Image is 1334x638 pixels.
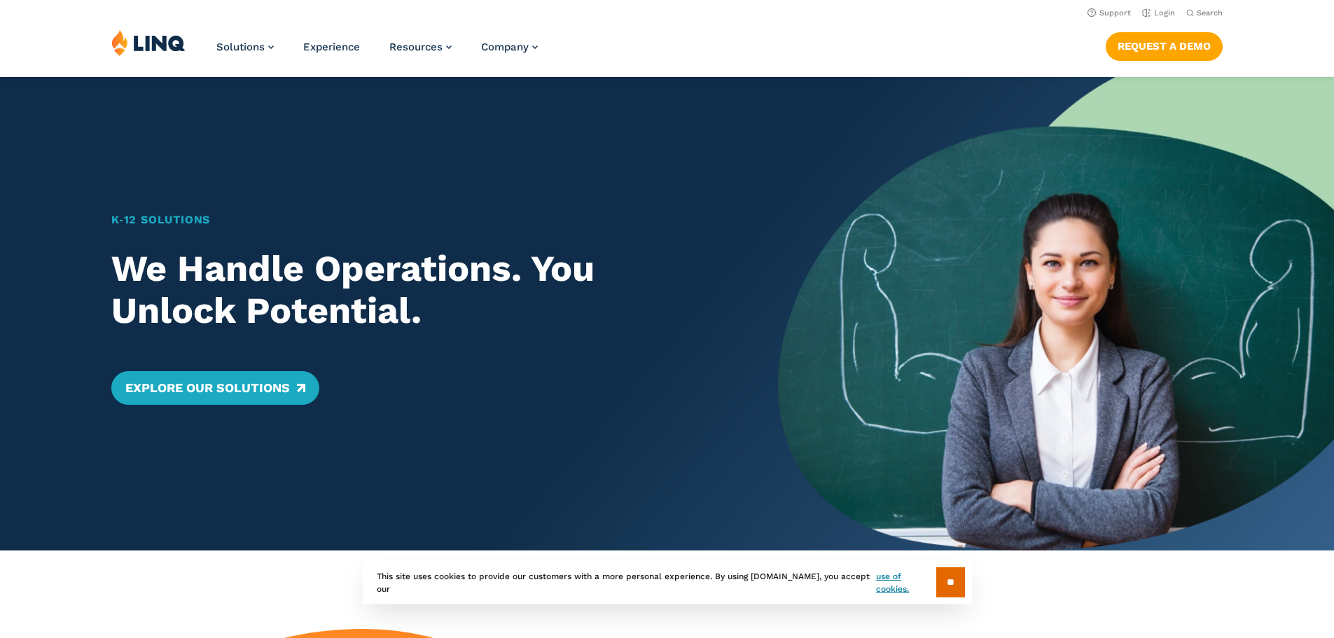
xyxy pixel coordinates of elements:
[876,570,936,595] a: use of cookies.
[481,41,529,53] span: Company
[303,41,360,53] a: Experience
[216,41,274,53] a: Solutions
[363,560,972,604] div: This site uses cookies to provide our customers with a more personal experience. By using [DOMAIN...
[111,29,186,56] img: LINQ | K‑12 Software
[778,77,1334,550] img: Home Banner
[216,41,265,53] span: Solutions
[389,41,443,53] span: Resources
[1142,8,1175,18] a: Login
[481,41,538,53] a: Company
[389,41,452,53] a: Resources
[111,371,319,405] a: Explore Our Solutions
[216,29,538,76] nav: Primary Navigation
[111,248,724,332] h2: We Handle Operations. You Unlock Potential.
[111,211,724,228] h1: K‑12 Solutions
[1186,8,1223,18] button: Open Search Bar
[1197,8,1223,18] span: Search
[1106,29,1223,60] nav: Button Navigation
[1088,8,1131,18] a: Support
[1106,32,1223,60] a: Request a Demo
